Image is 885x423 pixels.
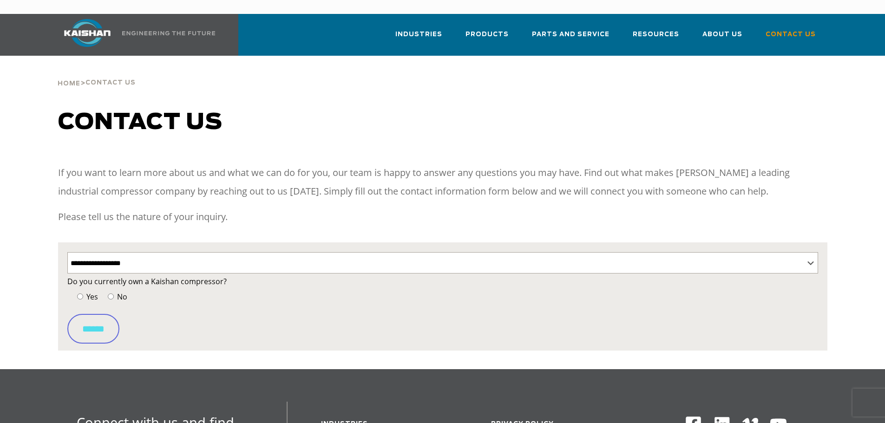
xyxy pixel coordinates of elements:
label: Do you currently own a Kaishan compressor? [67,275,818,288]
span: Products [465,29,509,40]
a: About Us [702,22,742,54]
span: Yes [85,292,98,302]
img: Engineering the future [122,31,215,35]
a: Kaishan USA [52,14,217,56]
p: Please tell us the nature of your inquiry. [58,208,827,226]
a: Industries [395,22,442,54]
p: If you want to learn more about us and what we can do for you, our team is happy to answer any qu... [58,163,827,201]
div: > [58,56,136,91]
span: Contact Us [85,80,136,86]
form: Contact form [67,275,818,344]
span: Home [58,81,80,87]
input: No [108,293,114,299]
a: Contact Us [766,22,816,54]
a: Products [465,22,509,54]
img: kaishan logo [52,19,122,47]
span: Parts and Service [532,29,610,40]
a: Parts and Service [532,22,610,54]
a: Home [58,79,80,87]
span: About Us [702,29,742,40]
a: Resources [633,22,679,54]
span: Resources [633,29,679,40]
span: No [115,292,127,302]
span: Contact Us [766,29,816,40]
span: Contact us [58,111,223,134]
input: Yes [77,293,83,299]
span: Industries [395,29,442,40]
